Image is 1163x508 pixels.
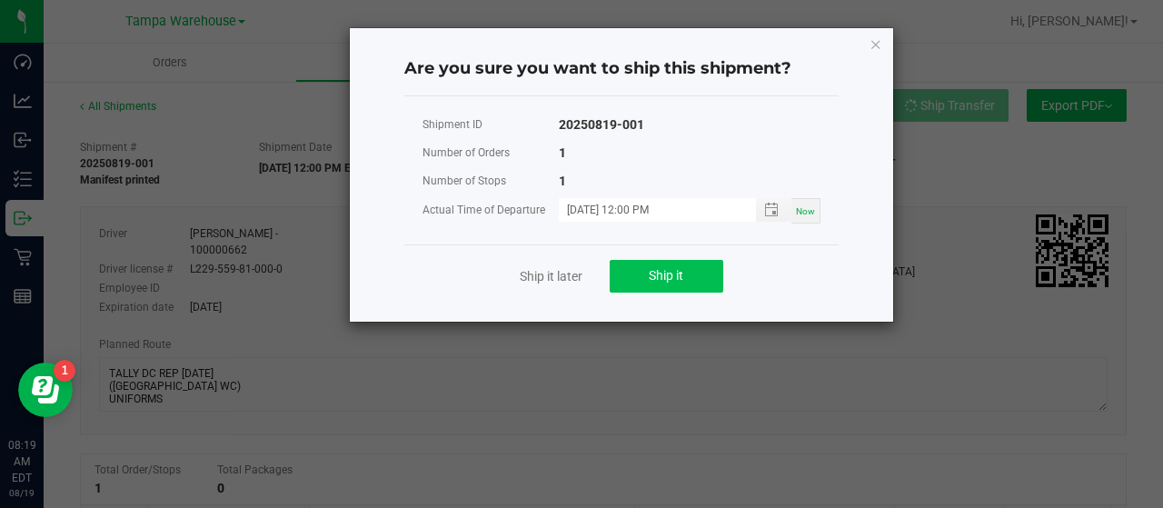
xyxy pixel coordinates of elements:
[54,360,75,382] iframe: Resource center unread badge
[559,170,566,193] div: 1
[610,260,723,293] button: Ship it
[559,142,566,164] div: 1
[559,114,644,136] div: 20250819-001
[422,170,559,193] div: Number of Stops
[870,33,882,55] button: Close
[422,199,559,222] div: Actual Time of Departure
[520,267,582,285] a: Ship it later
[796,206,815,216] span: Now
[422,114,559,136] div: Shipment ID
[559,198,737,221] input: MM/dd/yyyy HH:MM a
[422,142,559,164] div: Number of Orders
[756,198,791,221] span: Toggle popup
[649,268,683,283] span: Ship it
[404,57,839,81] h4: Are you sure you want to ship this shipment?
[18,363,73,417] iframe: Resource center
